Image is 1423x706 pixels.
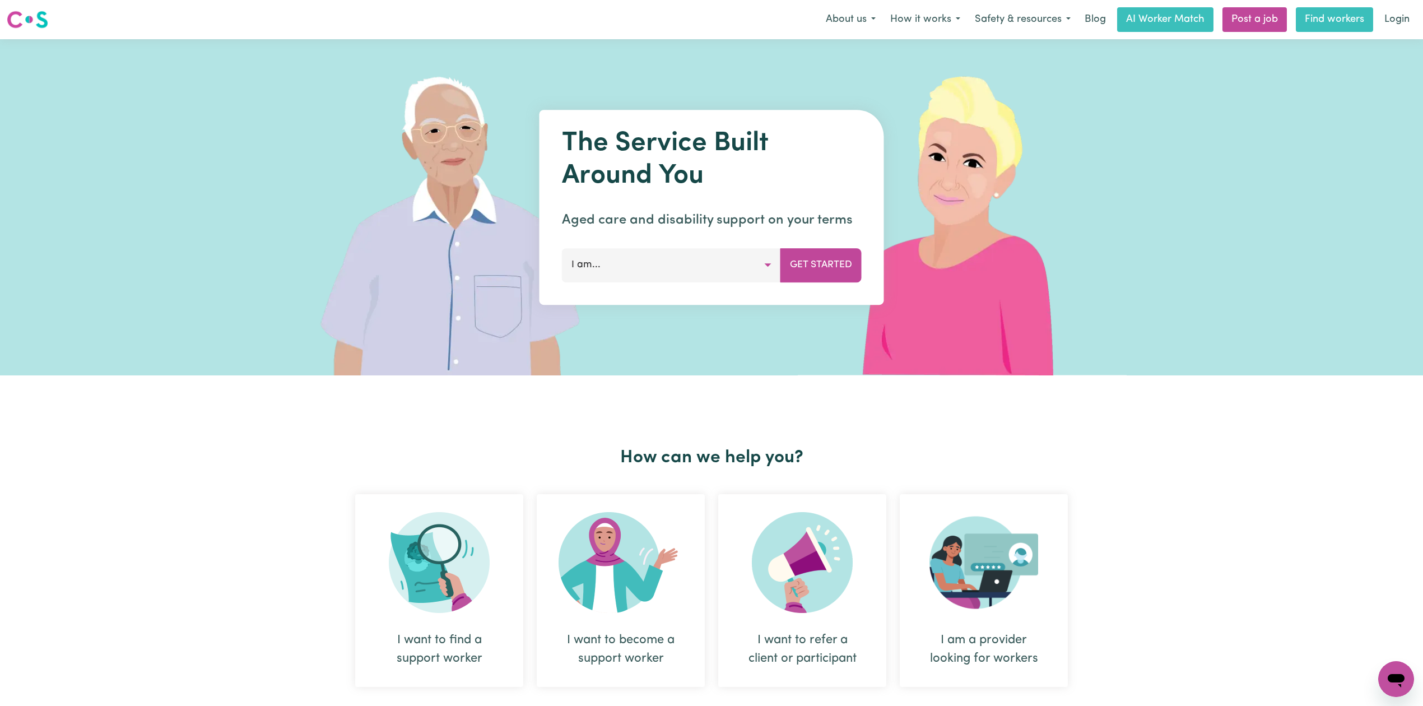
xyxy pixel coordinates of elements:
img: Refer [752,512,853,613]
button: I am... [562,248,781,282]
img: Careseekers logo [7,10,48,30]
img: Provider [929,512,1038,613]
h2: How can we help you? [348,447,1075,468]
button: Get Started [780,248,862,282]
img: Become Worker [559,512,683,613]
h1: The Service Built Around You [562,128,862,192]
p: Aged care and disability support on your terms [562,210,862,230]
div: I want to refer a client or participant [745,631,859,668]
div: I am a provider looking for workers [927,631,1041,668]
div: I am a provider looking for workers [900,494,1068,687]
button: About us [819,8,883,31]
a: Careseekers logo [7,7,48,32]
div: I want to become a support worker [564,631,678,668]
button: Safety & resources [968,8,1078,31]
div: I want to find a support worker [382,631,496,668]
button: How it works [883,8,968,31]
a: Login [1378,7,1416,32]
a: Post a job [1222,7,1287,32]
a: Find workers [1296,7,1373,32]
div: I want to find a support worker [355,494,523,687]
a: Blog [1078,7,1113,32]
a: AI Worker Match [1117,7,1213,32]
img: Search [389,512,490,613]
div: I want to become a support worker [537,494,705,687]
iframe: Button to launch messaging window [1378,661,1414,697]
div: I want to refer a client or participant [718,494,886,687]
